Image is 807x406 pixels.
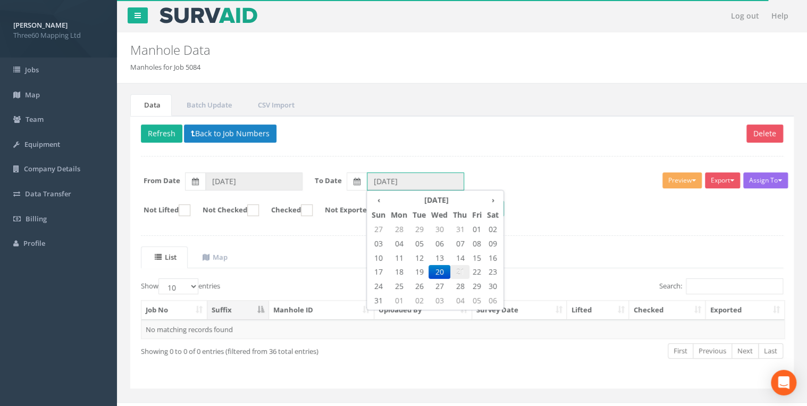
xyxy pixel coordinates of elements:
a: First [668,343,693,359]
span: 01 [469,222,484,236]
a: Previous [693,343,732,359]
button: Back to Job Numbers [184,125,276,143]
th: [DATE] [388,193,484,208]
label: Not Exported [314,204,383,216]
button: Export [705,172,740,188]
input: Search: [686,278,783,294]
span: Company Details [24,164,80,173]
span: 09 [484,237,501,251]
span: Three60 Mapping Ltd [13,30,104,40]
span: 10 [369,251,388,265]
label: Search: [659,278,783,294]
uib-tab-heading: Map [203,252,228,262]
th: Thu [450,208,469,222]
span: 30 [428,222,450,236]
th: Exported: activate to sort column ascending [705,301,784,320]
th: Uploaded By: activate to sort column ascending [374,301,472,320]
th: Fri [469,208,484,222]
span: 06 [484,294,501,308]
th: ‹ [369,193,388,208]
span: 02 [410,294,428,308]
th: Mon [388,208,410,222]
button: Refresh [141,125,182,143]
a: Data [130,94,172,116]
span: 13 [428,251,450,265]
span: 12 [410,251,428,265]
h2: Manhole Data [130,43,680,57]
label: Not Checked [192,204,259,216]
span: 30 [484,279,501,293]
span: 05 [410,237,428,251]
span: 08 [469,237,484,251]
th: Manhole ID: activate to sort column ascending [269,301,375,320]
span: 23 [484,265,501,279]
label: Show entries [141,278,220,294]
button: Preview [662,172,702,188]
label: To Date [315,176,342,186]
input: To Date [367,172,464,190]
th: › [484,193,501,208]
th: Wed [428,208,450,222]
span: 06 [428,237,450,251]
th: Checked: activate to sort column ascending [629,301,705,320]
span: Data Transfer [25,189,71,198]
span: 05 [469,294,484,308]
span: 11 [388,251,410,265]
span: 25 [388,279,410,293]
div: Showing 0 to 0 of 0 entries (filtered from 36 total entries) [141,342,399,357]
strong: [PERSON_NAME] [13,20,68,30]
input: From Date [205,172,302,190]
span: 03 [369,237,388,251]
span: 29 [410,222,428,236]
uib-tab-heading: List [155,252,176,262]
span: Equipment [24,139,60,149]
select: Showentries [158,278,198,294]
span: 16 [484,251,501,265]
span: 01 [388,294,410,308]
span: 21 [450,265,469,279]
th: Survey Date: activate to sort column ascending [472,301,567,320]
span: 31 [450,222,469,236]
span: 27 [369,222,388,236]
a: Map [189,246,239,268]
td: No matching records found [141,320,784,339]
span: 31 [369,294,388,308]
th: Lifted: activate to sort column ascending [567,301,629,320]
span: 22 [469,265,484,279]
span: 28 [450,279,469,293]
th: Job No: activate to sort column ascending [141,301,207,320]
span: 03 [428,294,450,308]
span: 26 [410,279,428,293]
span: 04 [450,294,469,308]
span: 27 [428,279,450,293]
a: CSV Import [244,94,306,116]
button: Assign To [743,172,788,188]
th: Sun [369,208,388,222]
div: Open Intercom Messenger [771,370,796,395]
a: Batch Update [173,94,243,116]
a: Last [758,343,783,359]
span: Map [25,90,40,100]
a: List [141,246,188,268]
span: 19 [410,265,428,279]
span: 02 [484,222,501,236]
span: 04 [388,237,410,251]
span: 28 [388,222,410,236]
span: 14 [450,251,469,265]
label: Not Lifted [133,204,190,216]
span: 15 [469,251,484,265]
span: 20 [428,265,450,279]
a: Next [732,343,759,359]
label: Checked [260,204,313,216]
th: Tue [410,208,428,222]
span: 17 [369,265,388,279]
span: 24 [369,279,388,293]
span: 18 [388,265,410,279]
th: Suffix: activate to sort column descending [207,301,269,320]
span: Profile [23,238,45,248]
button: Delete [746,125,783,143]
span: Billing [26,214,47,223]
a: [PERSON_NAME] Three60 Mapping Ltd [13,18,104,40]
span: Team [26,114,44,124]
span: Jobs [25,65,39,74]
